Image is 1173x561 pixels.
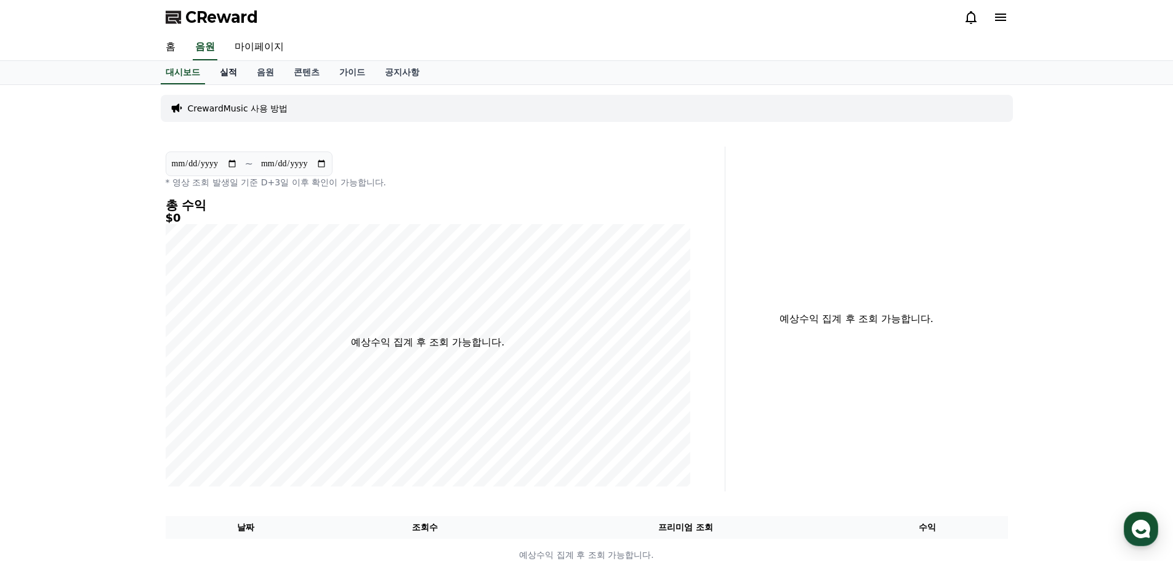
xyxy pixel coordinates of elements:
span: 홈 [39,409,46,419]
th: 날짜 [166,516,326,539]
span: 설정 [190,409,205,419]
p: ~ [245,156,253,171]
a: 가이드 [329,61,375,84]
a: 공지사항 [375,61,429,84]
a: CReward [166,7,258,27]
p: * 영상 조회 발생일 기준 D+3일 이후 확인이 가능합니다. [166,176,690,188]
p: 예상수익 집계 후 조회 가능합니다. [735,312,978,326]
a: 마이페이지 [225,34,294,60]
a: CrewardMusic 사용 방법 [188,102,288,115]
a: 홈 [156,34,185,60]
h5: $0 [166,212,690,224]
a: 음원 [193,34,217,60]
th: 수익 [847,516,1008,539]
a: 홈 [4,390,81,421]
a: 음원 [247,61,284,84]
span: CReward [185,7,258,27]
a: 대시보드 [161,61,205,84]
a: 대화 [81,390,159,421]
span: 대화 [113,410,127,419]
h4: 총 수익 [166,198,690,212]
th: 프리미엄 조회 [524,516,847,539]
a: 콘텐츠 [284,61,329,84]
a: 실적 [210,61,247,84]
th: 조회수 [326,516,523,539]
p: 예상수익 집계 후 조회 가능합니다. [351,335,504,350]
a: 설정 [159,390,236,421]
